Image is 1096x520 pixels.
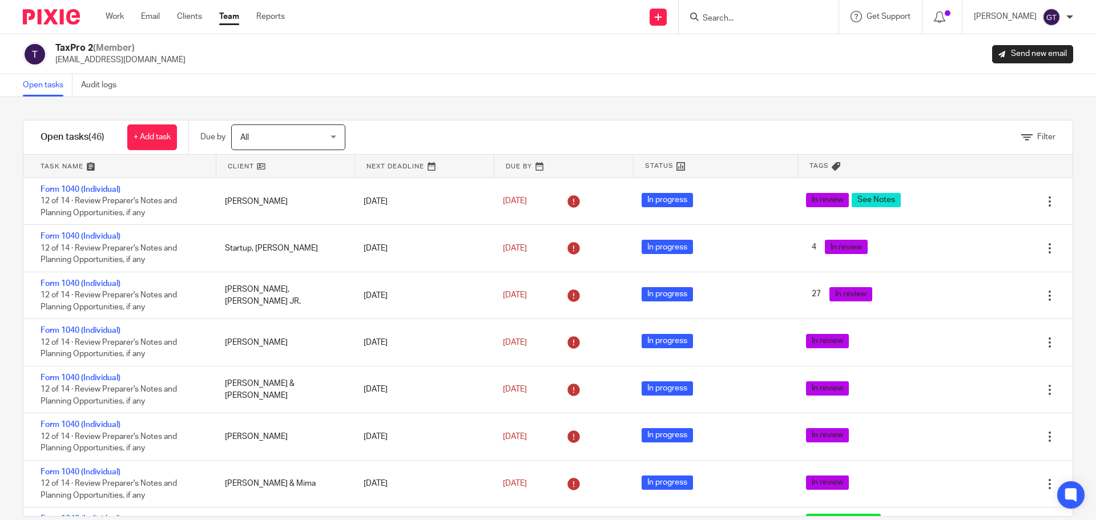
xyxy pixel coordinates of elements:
[992,45,1073,63] a: Send new email
[41,468,120,476] a: Form 1040 (Individual)
[213,190,352,213] div: [PERSON_NAME]
[352,284,491,307] div: [DATE]
[213,425,352,448] div: [PERSON_NAME]
[177,11,202,22] a: Clients
[200,131,225,143] p: Due by
[352,237,491,260] div: [DATE]
[825,240,868,254] span: In review
[806,240,822,254] span: 4
[503,197,527,205] span: [DATE]
[806,334,849,348] span: In review
[106,11,124,22] a: Work
[352,425,491,448] div: [DATE]
[352,378,491,401] div: [DATE]
[23,9,80,25] img: Pixie
[81,74,125,96] a: Audit logs
[867,13,910,21] span: Get Support
[852,193,901,207] span: See Notes
[806,428,849,442] span: In review
[352,472,491,495] div: [DATE]
[642,193,693,207] span: In progress
[503,479,527,487] span: [DATE]
[503,244,527,252] span: [DATE]
[41,244,177,264] span: 12 of 14 · Review Preparer's Notes and Planning Opportunities, if any
[41,292,177,312] span: 12 of 14 · Review Preparer's Notes and Planning Opportunities, if any
[642,381,693,396] span: In progress
[806,381,849,396] span: In review
[503,433,527,441] span: [DATE]
[256,11,285,22] a: Reports
[93,43,135,53] span: (Member)
[23,42,47,66] img: svg%3E
[219,11,239,22] a: Team
[829,287,872,301] span: In review
[806,475,849,490] span: In review
[642,428,693,442] span: In progress
[352,190,491,213] div: [DATE]
[1037,133,1055,141] span: Filter
[41,433,177,453] span: 12 of 14 · Review Preparer's Notes and Planning Opportunities, if any
[41,385,177,405] span: 12 of 14 · Review Preparer's Notes and Planning Opportunities, if any
[41,338,177,358] span: 12 of 14 · Review Preparer's Notes and Planning Opportunities, if any
[41,186,120,194] a: Form 1040 (Individual)
[806,287,827,301] span: 27
[213,472,352,495] div: [PERSON_NAME] & Mima
[41,197,177,217] span: 12 of 14 · Review Preparer's Notes and Planning Opportunities, if any
[503,385,527,393] span: [DATE]
[213,278,352,313] div: [PERSON_NAME], [PERSON_NAME] JR.
[642,287,693,301] span: In progress
[55,54,186,66] p: [EMAIL_ADDRESS][DOMAIN_NAME]
[974,11,1037,22] p: [PERSON_NAME]
[352,331,491,354] div: [DATE]
[55,42,186,54] h2: TaxPro 2
[41,479,177,499] span: 12 of 14 · Review Preparer's Notes and Planning Opportunities, if any
[806,193,849,207] span: In review
[642,240,693,254] span: In progress
[503,338,527,346] span: [DATE]
[213,331,352,354] div: [PERSON_NAME]
[240,134,249,142] span: All
[642,475,693,490] span: In progress
[503,291,527,299] span: [DATE]
[23,74,72,96] a: Open tasks
[702,14,804,24] input: Search
[642,334,693,348] span: In progress
[127,124,177,150] a: + Add task
[645,161,674,171] span: Status
[1042,8,1061,26] img: svg%3E
[141,11,160,22] a: Email
[809,161,829,171] span: Tags
[41,374,120,382] a: Form 1040 (Individual)
[88,132,104,142] span: (46)
[41,421,120,429] a: Form 1040 (Individual)
[41,326,120,334] a: Form 1040 (Individual)
[41,131,104,143] h1: Open tasks
[213,237,352,260] div: Startup, [PERSON_NAME]
[41,280,120,288] a: Form 1040 (Individual)
[213,372,352,407] div: [PERSON_NAME] & [PERSON_NAME]
[41,232,120,240] a: Form 1040 (Individual)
